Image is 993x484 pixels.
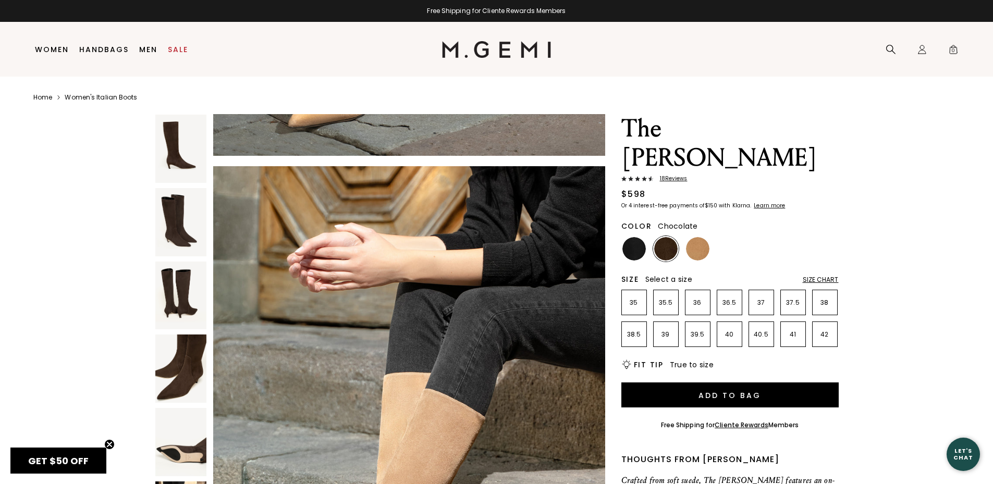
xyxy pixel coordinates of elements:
div: Size Chart [803,276,839,284]
img: Biscuit [686,237,709,260]
span: Chocolate [658,221,697,231]
p: 38 [813,299,837,307]
p: 40.5 [749,330,774,339]
div: GET $50 OFFClose teaser [10,448,106,474]
span: 0 [948,46,959,57]
a: Learn more [753,203,785,209]
a: Home [33,93,52,102]
img: The Tina [155,334,206,403]
a: Cliente Rewards [715,420,768,429]
p: 36.5 [717,299,742,307]
klarna-placement-style-body: Or 4 interest-free payments of [621,202,705,209]
img: M.Gemi [442,41,551,58]
p: 39.5 [685,330,710,339]
h1: The [PERSON_NAME] [621,114,839,172]
p: 39 [654,330,678,339]
span: Select a size [645,274,692,284]
div: Thoughts from [PERSON_NAME] [621,453,839,466]
div: Free Shipping for Members [661,421,799,429]
img: Chocolate [654,237,678,260]
span: 18 Review s [654,176,688,182]
img: The Tina [155,408,206,476]
p: 37.5 [781,299,805,307]
h2: Color [621,222,652,230]
a: Women's Italian Boots [65,93,137,102]
p: 38.5 [622,330,646,339]
a: Men [139,45,157,54]
klarna-placement-style-amount: $150 [705,202,717,209]
span: True to size [670,359,714,370]
h2: Size [621,275,639,283]
img: Black [622,237,646,260]
klarna-placement-style-body: with Klarna [719,202,753,209]
button: Close teaser [104,439,115,450]
p: 36 [685,299,710,307]
p: 37 [749,299,774,307]
img: The Tina [155,262,206,330]
p: 41 [781,330,805,339]
h2: Fit Tip [634,361,664,369]
a: 18Reviews [621,176,839,184]
p: 35 [622,299,646,307]
klarna-placement-style-cta: Learn more [754,202,785,209]
span: GET $50 OFF [28,454,89,467]
img: The Tina [155,115,206,183]
a: Handbags [79,45,129,54]
img: The Tina [155,188,206,256]
div: Let's Chat [947,448,980,461]
div: $598 [621,188,646,201]
p: 42 [813,330,837,339]
p: 40 [717,330,742,339]
a: Women [35,45,69,54]
a: Sale [168,45,188,54]
button: Add to Bag [621,382,839,407]
p: 35.5 [654,299,678,307]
